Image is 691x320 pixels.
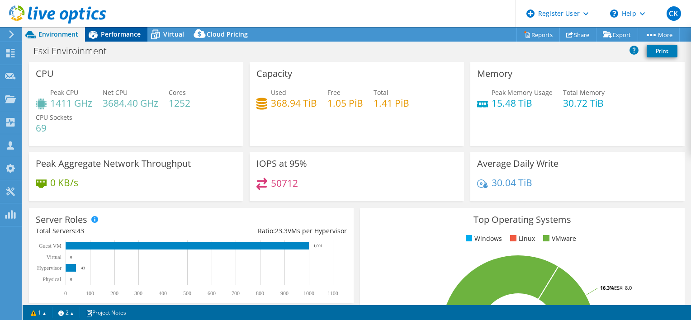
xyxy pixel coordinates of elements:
[256,159,307,169] h3: IOPS at 95%
[271,88,286,97] span: Used
[163,30,184,38] span: Virtual
[374,98,409,108] h4: 1.41 PiB
[563,98,605,108] h4: 30.72 TiB
[492,88,553,97] span: Peak Memory Usage
[563,88,605,97] span: Total Memory
[464,234,502,244] li: Windows
[492,98,553,108] h4: 15.48 TiB
[86,290,94,296] text: 100
[600,284,614,291] tspan: 16.3%
[477,69,512,79] h3: Memory
[610,9,618,18] svg: \n
[275,226,288,235] span: 23.3
[47,254,62,260] text: Virtual
[541,234,576,244] li: VMware
[37,265,62,271] text: Hypervisor
[81,266,85,270] text: 43
[647,45,677,57] a: Print
[80,307,133,318] a: Project Notes
[477,159,558,169] h3: Average Daily Write
[232,290,240,296] text: 700
[508,234,535,244] li: Linux
[327,88,341,97] span: Free
[280,290,289,296] text: 900
[271,178,298,188] h4: 50712
[77,226,84,235] span: 43
[159,290,167,296] text: 400
[39,243,62,249] text: Guest VM
[667,6,681,21] span: CK
[256,290,264,296] text: 800
[36,159,191,169] h3: Peak Aggregate Network Throughput
[36,226,191,236] div: Total Servers:
[207,30,248,38] span: Cloud Pricing
[134,290,142,296] text: 300
[103,88,128,97] span: Net CPU
[50,178,78,188] h4: 0 KB/s
[43,276,61,282] text: Physical
[64,290,67,296] text: 0
[103,98,158,108] h4: 3684.40 GHz
[327,98,363,108] h4: 1.05 PiB
[101,30,141,38] span: Performance
[169,98,190,108] h4: 1252
[183,290,191,296] text: 500
[208,290,216,296] text: 600
[36,113,72,122] span: CPU Sockets
[50,98,92,108] h4: 1411 GHz
[614,284,632,291] tspan: ESXi 8.0
[36,215,87,225] h3: Server Roles
[559,28,596,42] a: Share
[374,88,388,97] span: Total
[638,28,680,42] a: More
[38,30,78,38] span: Environment
[271,98,317,108] h4: 368.94 TiB
[169,88,186,97] span: Cores
[70,255,72,259] text: 0
[29,46,121,56] h1: Esxi Enviroinment
[24,307,52,318] a: 1
[327,290,338,296] text: 1100
[52,307,80,318] a: 2
[36,69,54,79] h3: CPU
[70,277,72,282] text: 0
[191,226,347,236] div: Ratio: VMs per Hypervisor
[492,178,532,188] h4: 30.04 TiB
[313,244,322,248] text: 1,001
[110,290,118,296] text: 200
[596,28,638,42] a: Export
[36,123,72,133] h4: 69
[516,28,560,42] a: Reports
[303,290,314,296] text: 1000
[256,69,292,79] h3: Capacity
[367,215,678,225] h3: Top Operating Systems
[50,88,78,97] span: Peak CPU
